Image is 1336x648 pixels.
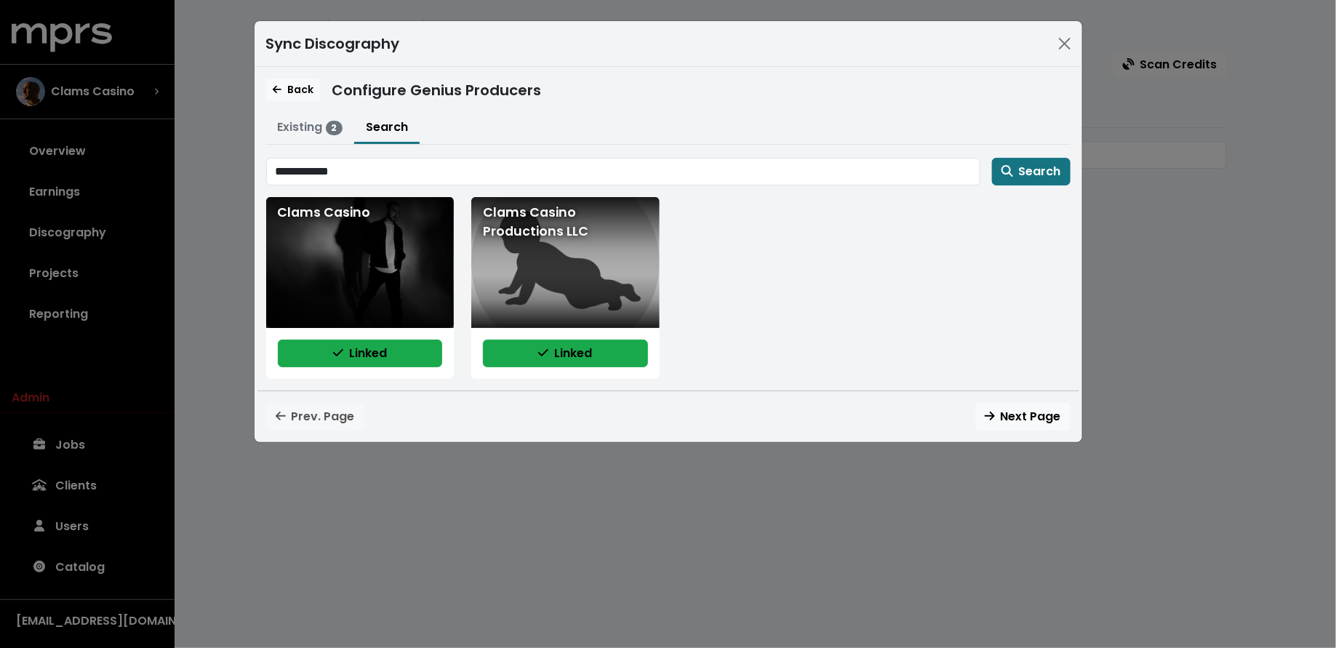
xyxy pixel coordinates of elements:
button: Search [992,158,1071,185]
span: 2 [326,121,343,135]
button: Existing [266,113,355,142]
span: Linked [333,345,387,361]
div: Sync Discography [266,33,400,55]
span: Search [1001,163,1061,180]
span: Back [273,82,313,97]
div: Clams Casino Productions LLC [471,197,660,328]
span: Next Page [985,408,1061,425]
button: Search [354,113,420,144]
input: Search genius for producers [266,158,980,185]
button: Close [1053,32,1076,55]
button: Back [266,79,320,101]
div: Configure Genius Producers [332,79,541,101]
span: Linked [538,345,592,361]
button: Linked [483,340,648,367]
button: Linked [278,340,443,367]
button: Next Page [975,403,1071,431]
div: Clams Casino [266,197,455,328]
